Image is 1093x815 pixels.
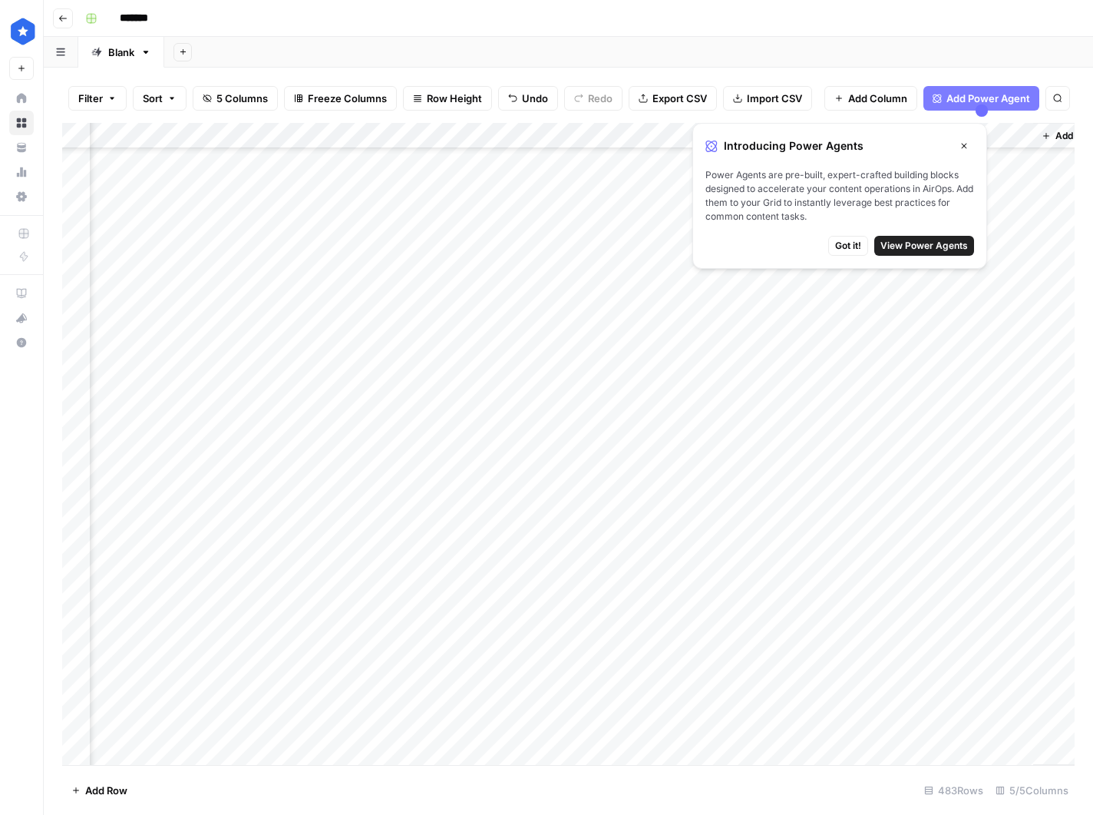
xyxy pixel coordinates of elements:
a: AirOps Academy [9,281,34,306]
a: Home [9,86,34,111]
button: View Power Agents [874,236,974,256]
span: 5 Columns [216,91,268,106]
span: Add Power Agent [946,91,1030,106]
button: Workspace: ConsumerAffairs [9,12,34,51]
img: ConsumerAffairs Logo [9,18,37,45]
span: View Power Agents [880,239,968,253]
a: Browse [9,111,34,135]
button: Filter [68,86,127,111]
button: Help + Support [9,330,34,355]
button: Import CSV [723,86,812,111]
div: Introducing Power Agents [705,136,974,156]
div: 483 Rows [918,778,989,803]
span: Redo [588,91,613,106]
button: Sort [133,86,187,111]
button: Add Row [62,778,137,803]
button: 5 Columns [193,86,278,111]
button: Redo [564,86,622,111]
button: Got it! [828,236,868,256]
span: Add Column [848,91,907,106]
span: Sort [143,91,163,106]
button: Row Height [403,86,492,111]
span: Got it! [835,239,861,253]
button: Add Power Agent [923,86,1039,111]
a: Usage [9,160,34,184]
button: Export CSV [629,86,717,111]
button: Add Column [824,86,917,111]
button: What's new? [9,306,34,330]
span: Add Row [85,783,127,798]
span: Freeze Columns [308,91,387,106]
span: Row Height [427,91,482,106]
a: Blank [78,37,164,68]
button: Undo [498,86,558,111]
a: Settings [9,184,34,209]
span: Filter [78,91,103,106]
div: 5/5 Columns [989,778,1075,803]
button: Freeze Columns [284,86,397,111]
a: Your Data [9,135,34,160]
span: Undo [522,91,548,106]
div: Blank [108,45,134,60]
div: What's new? [10,306,33,330]
span: Import CSV [747,91,802,106]
span: Power Agents are pre-built, expert-crafted building blocks designed to accelerate your content op... [705,168,974,224]
span: Export CSV [652,91,707,106]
